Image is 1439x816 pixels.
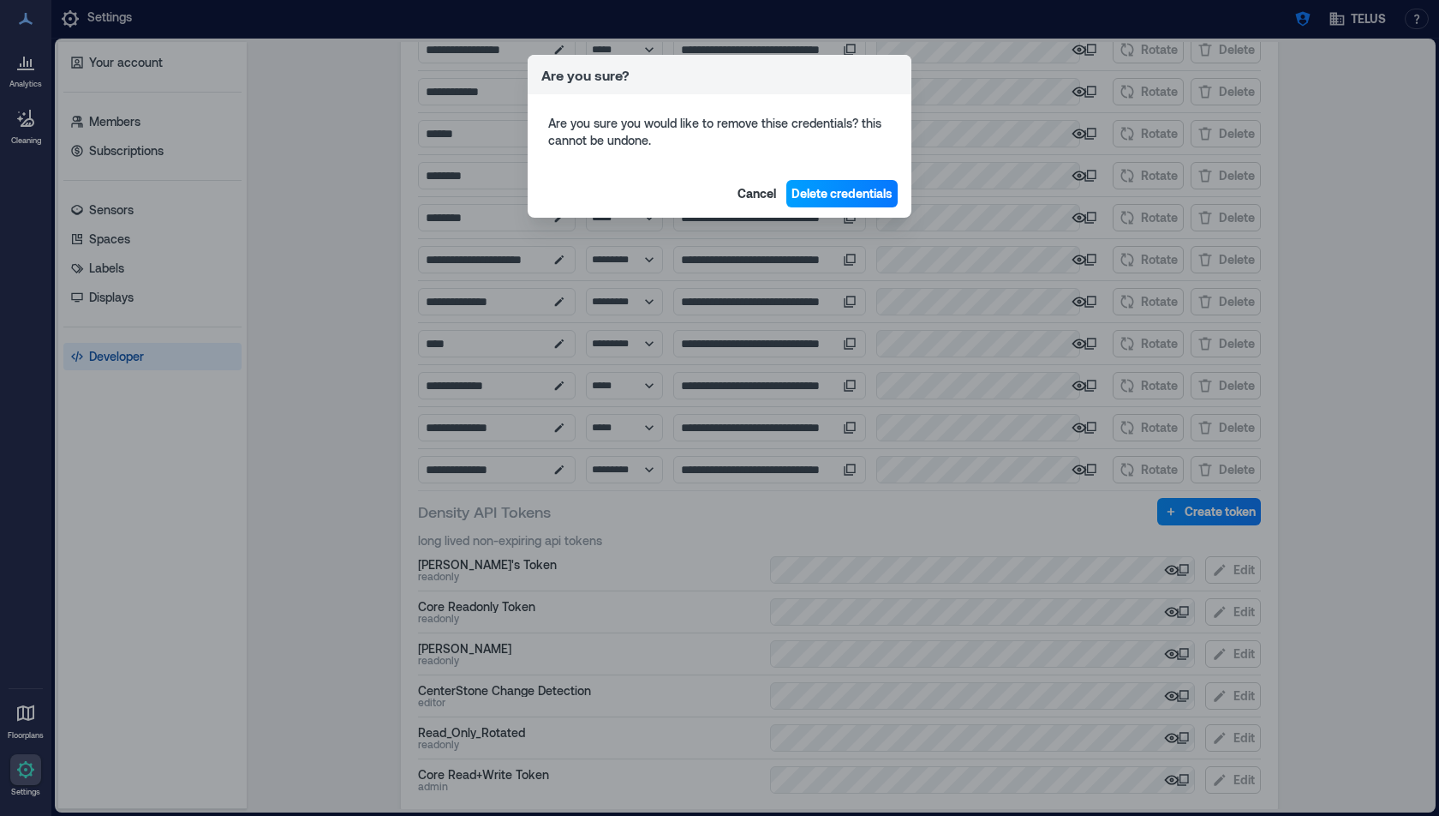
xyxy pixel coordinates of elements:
button: Delete credentials [786,180,898,207]
button: Cancel [732,180,781,207]
span: Delete credentials [791,185,893,202]
span: Are you sure you would like to remove thise credentials? this cannot be undone. [548,115,891,149]
header: Are you sure? [528,55,911,94]
span: Cancel [737,185,776,202]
